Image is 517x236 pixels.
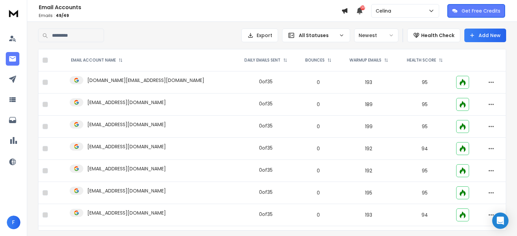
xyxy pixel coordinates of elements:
[87,143,166,150] p: [EMAIL_ADDRESS][DOMAIN_NAME]
[407,57,436,63] p: HEALTH SCORE
[398,182,452,204] td: 95
[354,29,398,42] button: Newest
[301,189,336,196] p: 0
[71,57,123,63] div: EMAIL ACCOUNT NAME
[259,78,273,85] div: 0 of 35
[398,71,452,94] td: 95
[340,182,398,204] td: 195
[376,7,394,14] p: Celina
[301,167,336,174] p: 0
[340,94,398,116] td: 189
[56,13,69,18] span: 49 / 49
[299,32,336,39] p: All Statuses
[87,121,166,128] p: [EMAIL_ADDRESS][DOMAIN_NAME]
[244,57,280,63] p: DAILY EMAILS SENT
[259,100,273,107] div: 0 of 35
[301,145,336,152] p: 0
[398,116,452,138] td: 95
[301,123,336,130] p: 0
[462,7,500,14] p: Get Free Credits
[39,3,341,12] h1: Email Accounts
[398,204,452,226] td: 94
[301,212,336,218] p: 0
[398,160,452,182] td: 95
[7,7,20,19] img: logo
[87,209,166,216] p: [EMAIL_ADDRESS][DOMAIN_NAME]
[340,204,398,226] td: 193
[259,189,273,196] div: 0 of 35
[301,101,336,108] p: 0
[447,4,505,18] button: Get Free Credits
[360,5,365,10] span: 30
[398,94,452,116] td: 95
[259,122,273,129] div: 0 of 35
[87,187,166,194] p: [EMAIL_ADDRESS][DOMAIN_NAME]
[39,13,341,18] p: Emails :
[7,216,20,229] button: F
[87,77,204,84] p: [DOMAIN_NAME][EMAIL_ADDRESS][DOMAIN_NAME]
[301,79,336,86] p: 0
[259,211,273,218] div: 0 of 35
[464,29,506,42] button: Add New
[421,32,454,39] p: Health Check
[259,167,273,173] div: 0 of 35
[340,71,398,94] td: 193
[349,57,381,63] p: WARMUP EMAILS
[259,145,273,151] div: 0 of 35
[340,160,398,182] td: 192
[398,138,452,160] td: 94
[340,138,398,160] td: 192
[407,29,460,42] button: Health Check
[492,213,509,229] div: Open Intercom Messenger
[241,29,278,42] button: Export
[87,99,166,106] p: [EMAIL_ADDRESS][DOMAIN_NAME]
[340,116,398,138] td: 199
[87,165,166,172] p: [EMAIL_ADDRESS][DOMAIN_NAME]
[305,57,325,63] p: BOUNCES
